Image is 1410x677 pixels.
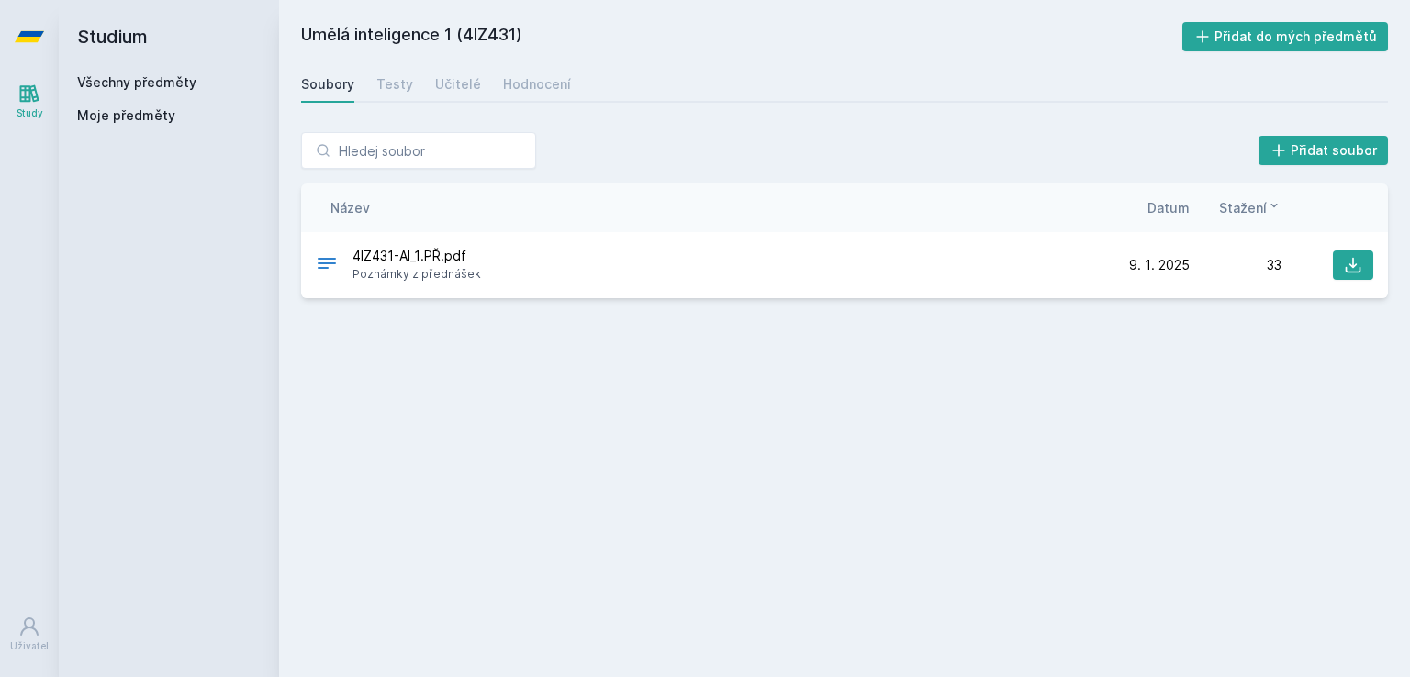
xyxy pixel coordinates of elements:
[1219,198,1267,217] span: Stažení
[435,66,481,103] a: Učitelé
[435,75,481,94] div: Učitelé
[1129,256,1190,274] span: 9. 1. 2025
[352,247,481,265] span: 4IZ431-AI_1.PŘ.pdf
[301,132,536,169] input: Hledej soubor
[17,106,43,120] div: Study
[330,198,370,217] button: Název
[77,106,175,125] span: Moje předměty
[503,66,571,103] a: Hodnocení
[376,75,413,94] div: Testy
[352,265,481,283] span: Poznámky z přednášek
[1259,136,1389,165] button: Přidat soubor
[4,73,55,129] a: Study
[4,606,55,662] a: Uživatel
[1190,256,1281,274] div: 33
[1147,198,1190,217] button: Datum
[1182,22,1389,51] button: Přidat do mých předmětů
[503,75,571,94] div: Hodnocení
[376,66,413,103] a: Testy
[301,66,354,103] a: Soubory
[77,74,196,90] a: Všechny předměty
[301,75,354,94] div: Soubory
[316,252,338,279] div: PDF
[301,22,1182,51] h2: Umělá inteligence 1 (4IZ431)
[1219,198,1281,217] button: Stažení
[10,639,49,653] div: Uživatel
